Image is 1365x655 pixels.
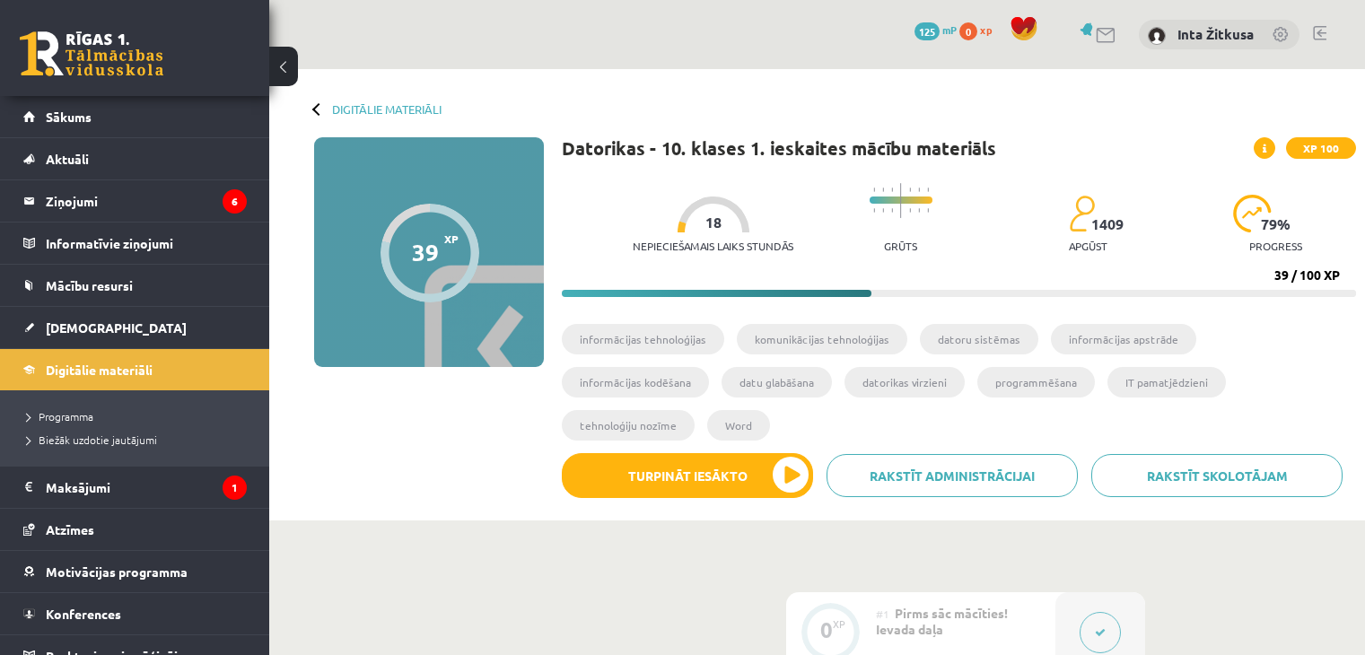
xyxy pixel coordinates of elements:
a: Informatīvie ziņojumi [23,223,247,264]
span: xp [980,22,992,37]
span: Atzīmes [46,521,94,537]
a: 0 xp [959,22,1001,37]
span: 18 [705,214,722,231]
img: icon-progress-161ccf0a02000e728c5f80fcf4c31c7af3da0e1684b2b1d7c360e028c24a22f1.svg [1233,195,1272,232]
i: 6 [223,189,247,214]
img: icon-short-line-57e1e144782c952c97e751825c79c345078a6d821885a25fce030b3d8c18986b.svg [891,208,893,213]
img: icon-short-line-57e1e144782c952c97e751825c79c345078a6d821885a25fce030b3d8c18986b.svg [873,188,875,192]
a: Inta Žitkusa [1177,25,1254,43]
a: Biežāk uzdotie jautājumi [27,432,251,448]
li: programmēšana [977,367,1095,397]
li: datorikas virzieni [844,367,965,397]
li: informācijas tehnoloģijas [562,324,724,354]
a: Mācību resursi [23,265,247,306]
a: 125 mP [914,22,957,37]
a: Digitālie materiāli [332,102,442,116]
img: icon-short-line-57e1e144782c952c97e751825c79c345078a6d821885a25fce030b3d8c18986b.svg [927,208,929,213]
img: icon-short-line-57e1e144782c952c97e751825c79c345078a6d821885a25fce030b3d8c18986b.svg [891,188,893,192]
a: Rīgas 1. Tālmācības vidusskola [20,31,163,76]
span: Sākums [46,109,92,125]
li: komunikācijas tehnoloģijas [737,324,907,354]
img: icon-short-line-57e1e144782c952c97e751825c79c345078a6d821885a25fce030b3d8c18986b.svg [909,208,911,213]
span: 79 % [1261,216,1291,232]
li: Word [707,410,770,441]
img: students-c634bb4e5e11cddfef0936a35e636f08e4e9abd3cc4e673bd6f9a4125e45ecb1.svg [1069,195,1095,232]
span: 125 [914,22,940,40]
img: icon-short-line-57e1e144782c952c97e751825c79c345078a6d821885a25fce030b3d8c18986b.svg [873,208,875,213]
legend: Informatīvie ziņojumi [46,223,247,264]
div: XP [833,619,845,629]
span: #1 [876,607,889,621]
span: XP 100 [1286,137,1356,159]
a: Rakstīt administrācijai [827,454,1078,497]
legend: Ziņojumi [46,180,247,222]
span: Pirms sāc mācīties! Ievada daļa [876,605,1008,637]
button: Turpināt iesākto [562,453,813,498]
div: 39 [412,239,439,266]
p: apgūst [1069,240,1107,252]
li: informācijas kodēšana [562,367,709,397]
a: Rakstīt skolotājam [1091,454,1343,497]
img: icon-short-line-57e1e144782c952c97e751825c79c345078a6d821885a25fce030b3d8c18986b.svg [882,208,884,213]
img: icon-short-line-57e1e144782c952c97e751825c79c345078a6d821885a25fce030b3d8c18986b.svg [909,188,911,192]
span: Mācību resursi [46,277,133,293]
img: Inta Žitkusa [1148,27,1166,45]
legend: Maksājumi [46,467,247,508]
span: XP [444,232,459,245]
li: IT pamatjēdzieni [1107,367,1226,397]
img: icon-long-line-d9ea69661e0d244f92f715978eff75569469978d946b2353a9bb055b3ed8787d.svg [900,183,902,218]
a: Maksājumi1 [23,467,247,508]
h1: Datorikas - 10. klases 1. ieskaites mācību materiāls [562,137,996,159]
img: icon-short-line-57e1e144782c952c97e751825c79c345078a6d821885a25fce030b3d8c18986b.svg [927,188,929,192]
a: Sākums [23,96,247,137]
span: Biežāk uzdotie jautājumi [27,432,157,447]
span: 1409 [1091,216,1124,232]
i: 1 [223,476,247,500]
span: mP [942,22,957,37]
span: [DEMOGRAPHIC_DATA] [46,319,187,336]
a: Digitālie materiāli [23,349,247,390]
p: Nepieciešamais laiks stundās [633,240,793,252]
div: 0 [820,622,833,638]
span: Motivācijas programma [46,563,188,580]
span: Digitālie materiāli [46,362,153,378]
p: Grūts [884,240,917,252]
img: icon-short-line-57e1e144782c952c97e751825c79c345078a6d821885a25fce030b3d8c18986b.svg [918,188,920,192]
span: 0 [959,22,977,40]
li: datu glabāšana [722,367,832,397]
span: Programma [27,409,93,424]
li: datoru sistēmas [920,324,1038,354]
a: Motivācijas programma [23,551,247,592]
img: icon-short-line-57e1e144782c952c97e751825c79c345078a6d821885a25fce030b3d8c18986b.svg [882,188,884,192]
span: Aktuāli [46,151,89,167]
span: Konferences [46,606,121,622]
a: [DEMOGRAPHIC_DATA] [23,307,247,348]
li: tehnoloģiju nozīme [562,410,695,441]
li: informācijas apstrāde [1051,324,1196,354]
a: Ziņojumi6 [23,180,247,222]
img: icon-short-line-57e1e144782c952c97e751825c79c345078a6d821885a25fce030b3d8c18986b.svg [918,208,920,213]
a: Programma [27,408,251,424]
p: progress [1249,240,1302,252]
a: Aktuāli [23,138,247,179]
a: Atzīmes [23,509,247,550]
a: Konferences [23,593,247,634]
